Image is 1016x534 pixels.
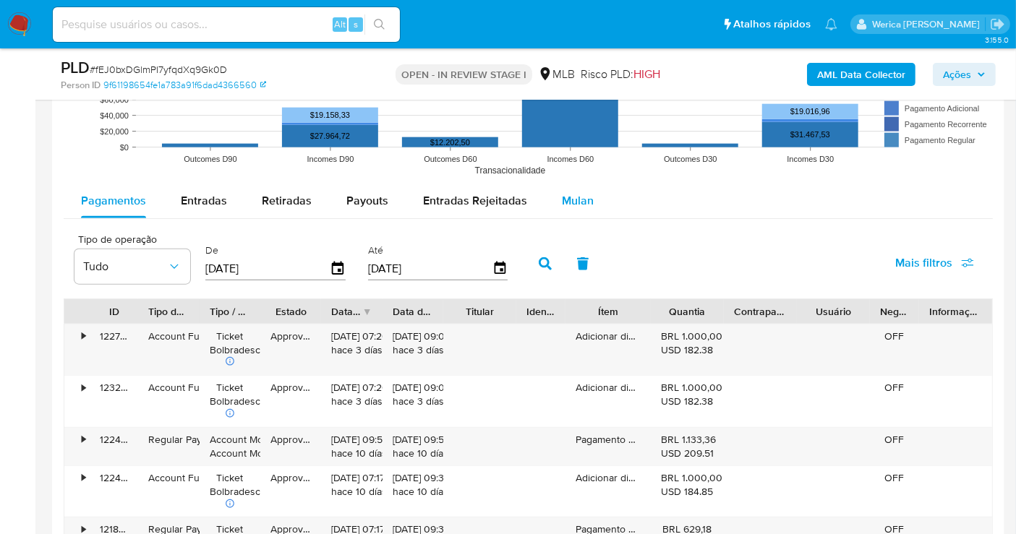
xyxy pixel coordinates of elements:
[633,66,660,82] span: HIGH
[733,17,811,32] span: Atalhos rápidos
[364,14,394,35] button: search-icon
[61,56,90,79] b: PLD
[817,63,905,86] b: AML Data Collector
[90,62,227,77] span: # fEJ0bxDGlmPI7yfqdXq9Gk0D
[538,66,575,82] div: MLB
[985,34,1009,46] span: 3.155.0
[943,63,971,86] span: Ações
[872,17,985,31] p: werica.jgaldencio@mercadolivre.com
[53,15,400,34] input: Pesquise usuários ou casos...
[103,79,266,92] a: 9f61198654fe1a783a91f6dad4366560
[990,17,1005,32] a: Sair
[61,79,101,92] b: Person ID
[354,17,358,31] span: s
[825,18,837,30] a: Notificações
[396,64,532,85] p: OPEN - IN REVIEW STAGE I
[334,17,346,31] span: Alt
[933,63,996,86] button: Ações
[807,63,915,86] button: AML Data Collector
[581,66,660,82] span: Risco PLD:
